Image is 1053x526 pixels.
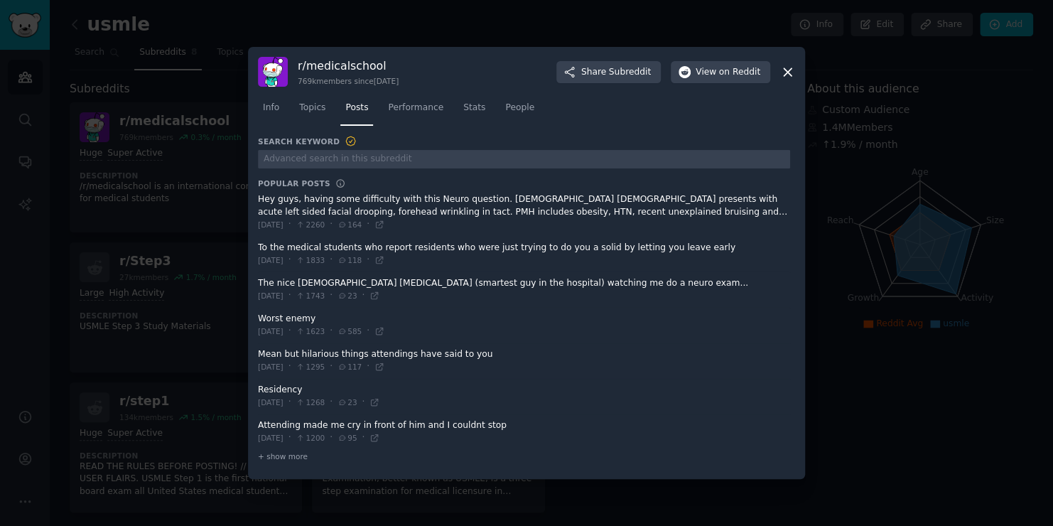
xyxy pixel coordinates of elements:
[330,360,333,373] span: ·
[671,61,770,84] button: Viewon Reddit
[258,255,283,265] span: [DATE]
[330,396,333,409] span: ·
[258,451,308,461] span: + show more
[330,218,333,231] span: ·
[330,431,333,444] span: ·
[367,360,369,373] span: ·
[294,97,330,126] a: Topics
[288,325,291,338] span: ·
[258,291,283,301] span: [DATE]
[719,66,760,79] span: on Reddit
[258,362,283,372] span: [DATE]
[288,431,291,444] span: ·
[337,397,357,407] span: 23
[337,433,357,443] span: 95
[296,433,325,443] span: 1200
[330,325,333,338] span: ·
[288,396,291,409] span: ·
[337,326,362,336] span: 585
[609,66,651,79] span: Subreddit
[296,255,325,265] span: 1833
[258,178,330,188] h3: Popular Posts
[362,431,364,444] span: ·
[258,135,357,148] h3: Search Keyword
[258,326,283,336] span: [DATE]
[288,254,291,267] span: ·
[696,66,760,79] span: View
[296,397,325,407] span: 1268
[505,102,534,114] span: People
[298,58,399,73] h3: r/ medicalschool
[367,254,369,267] span: ·
[388,102,443,114] span: Performance
[296,291,325,301] span: 1743
[258,150,790,169] input: Advanced search in this subreddit
[337,291,357,301] span: 23
[345,102,368,114] span: Posts
[340,97,373,126] a: Posts
[258,433,283,443] span: [DATE]
[330,289,333,302] span: ·
[367,218,369,231] span: ·
[362,289,364,302] span: ·
[296,326,325,336] span: 1623
[296,220,325,230] span: 2260
[337,362,362,372] span: 117
[296,362,325,372] span: 1295
[258,220,283,230] span: [DATE]
[337,220,362,230] span: 164
[263,102,279,114] span: Info
[258,97,284,126] a: Info
[298,76,399,86] div: 769k members since [DATE]
[500,97,539,126] a: People
[299,102,325,114] span: Topics
[367,325,369,338] span: ·
[330,254,333,267] span: ·
[556,61,661,84] button: ShareSubreddit
[458,97,490,126] a: Stats
[258,397,283,407] span: [DATE]
[383,97,448,126] a: Performance
[581,66,651,79] span: Share
[362,396,364,409] span: ·
[288,289,291,302] span: ·
[337,255,362,265] span: 118
[288,360,291,373] span: ·
[463,102,485,114] span: Stats
[258,57,288,87] img: medicalschool
[288,218,291,231] span: ·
